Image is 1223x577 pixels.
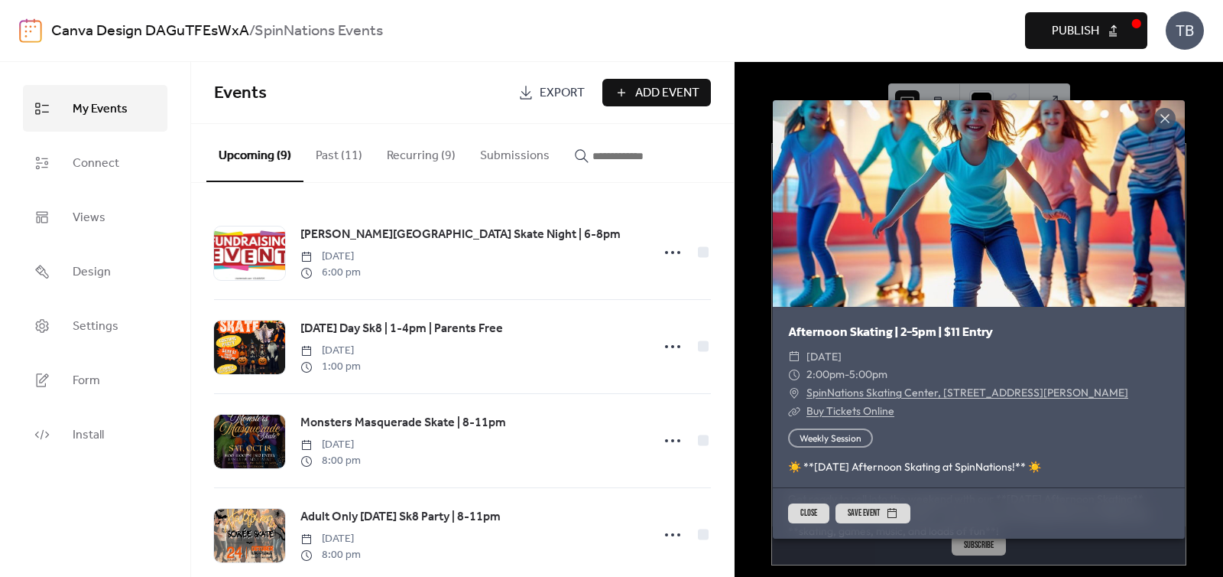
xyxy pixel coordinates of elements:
[303,124,375,181] button: Past (11)
[806,384,1128,403] a: SpinNations Skating Center, [STREET_ADDRESS][PERSON_NAME]
[806,348,842,367] span: [DATE]
[300,320,503,338] span: [DATE] Day Sk8 | 1-4pm | Parents Free
[788,384,800,403] div: ​
[788,366,800,384] div: ​
[300,226,621,244] span: [PERSON_NAME][GEOGRAPHIC_DATA] Skate Night | 6-8pm
[73,206,105,230] span: Views
[300,265,361,281] span: 6:00 pm
[835,504,910,523] button: Save event
[300,343,361,359] span: [DATE]
[73,97,128,121] span: My Events
[806,367,845,381] span: 2:00pm
[300,225,621,245] a: [PERSON_NAME][GEOGRAPHIC_DATA] Skate Night | 6-8pm
[849,367,887,381] span: 5:00pm
[1052,22,1099,41] span: Publish
[23,248,167,295] a: Design
[788,348,800,367] div: ​
[788,504,829,523] button: Close
[300,359,361,375] span: 1:00 pm
[23,194,167,240] a: Views
[1166,11,1204,50] div: TB
[23,411,167,458] a: Install
[845,367,849,381] span: -
[73,423,104,447] span: Install
[73,260,111,284] span: Design
[507,79,596,106] a: Export
[214,77,267,110] span: Events
[300,531,361,547] span: [DATE]
[255,17,383,46] b: SpinNations Events
[300,437,361,453] span: [DATE]
[73,315,118,338] span: Settings
[300,507,501,527] a: Adult Only [DATE] Sk8 Party | 8-11pm
[51,17,249,46] a: Canva Design DAGuTFEsWxA
[300,413,506,433] a: Monsters Masquerade Skate | 8-11pm
[249,17,255,46] b: /
[375,124,468,181] button: Recurring (9)
[300,508,501,526] span: Adult Only [DATE] Sk8 Party | 8-11pm
[23,357,167,403] a: Form
[300,547,361,563] span: 8:00 pm
[206,124,303,182] button: Upcoming (9)
[23,85,167,132] a: My Events
[300,249,361,265] span: [DATE]
[73,152,119,175] span: Connect
[806,404,894,418] a: Buy Tickets Online
[23,302,167,349] a: Settings
[23,139,167,186] a: Connect
[19,18,42,43] img: logo
[635,84,699,103] span: Add Event
[788,403,800,421] div: ​
[1025,12,1147,49] button: Publish
[300,319,503,339] a: [DATE] Day Sk8 | 1-4pm | Parents Free
[300,453,361,469] span: 8:00 pm
[602,79,711,106] button: Add Event
[468,124,562,181] button: Submissions
[540,84,585,103] span: Export
[73,369,100,393] span: Form
[300,414,506,432] span: Monsters Masquerade Skate | 8-11pm
[788,322,993,341] a: Afternoon Skating | 2-5pm | $11 Entry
